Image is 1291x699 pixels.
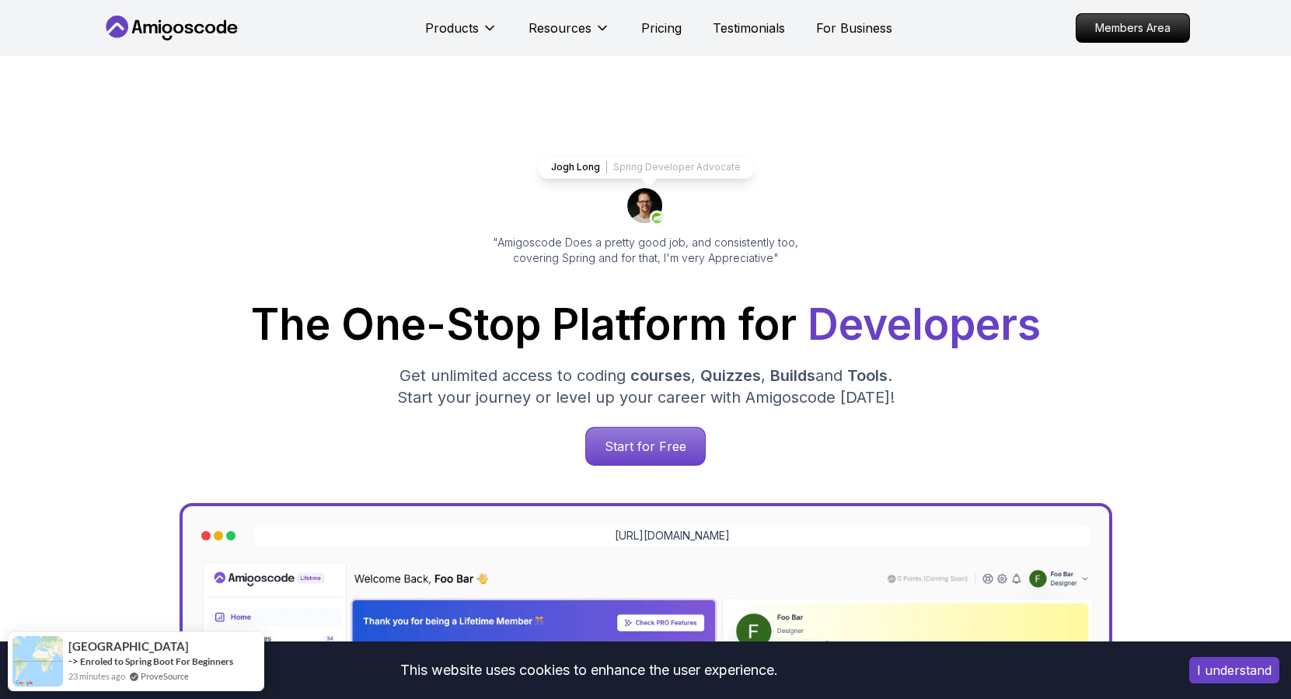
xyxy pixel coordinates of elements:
[586,428,705,465] p: Start for Free
[385,365,907,408] p: Get unlimited access to coding , , and . Start your journey or level up your career with Amigosco...
[80,655,233,667] a: Enroled to Spring Boot For Beginners
[1226,637,1275,683] iframe: chat widget
[1076,14,1189,42] p: Members Area
[996,355,1275,629] iframe: chat widget
[847,366,888,385] span: Tools
[68,655,79,667] span: ->
[816,19,892,37] a: For Business
[641,19,682,37] a: Pricing
[627,188,665,225] img: josh long
[114,303,1178,346] h1: The One-Stop Platform for
[141,669,189,683] a: ProveSource
[12,636,63,687] img: provesource social proof notification image
[713,19,785,37] a: Testimonials
[770,366,815,385] span: Builds
[12,653,1166,687] div: This website uses cookies to enhance the user experience.
[808,299,1041,350] span: Developers
[615,528,730,543] a: [URL][DOMAIN_NAME]
[68,669,125,683] span: 23 minutes ago
[551,161,600,173] p: Jogh Long
[1076,13,1190,43] a: Members Area
[529,19,610,50] button: Resources
[425,19,479,37] p: Products
[613,161,741,173] p: Spring Developer Advocate
[68,640,189,653] span: [GEOGRAPHIC_DATA]
[529,19,591,37] p: Resources
[700,366,761,385] span: Quizzes
[425,19,497,50] button: Products
[630,366,691,385] span: courses
[472,235,820,266] p: "Amigoscode Does a pretty good job, and consistently too, covering Spring and for that, I'm very ...
[585,427,706,466] a: Start for Free
[1189,657,1279,683] button: Accept cookies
